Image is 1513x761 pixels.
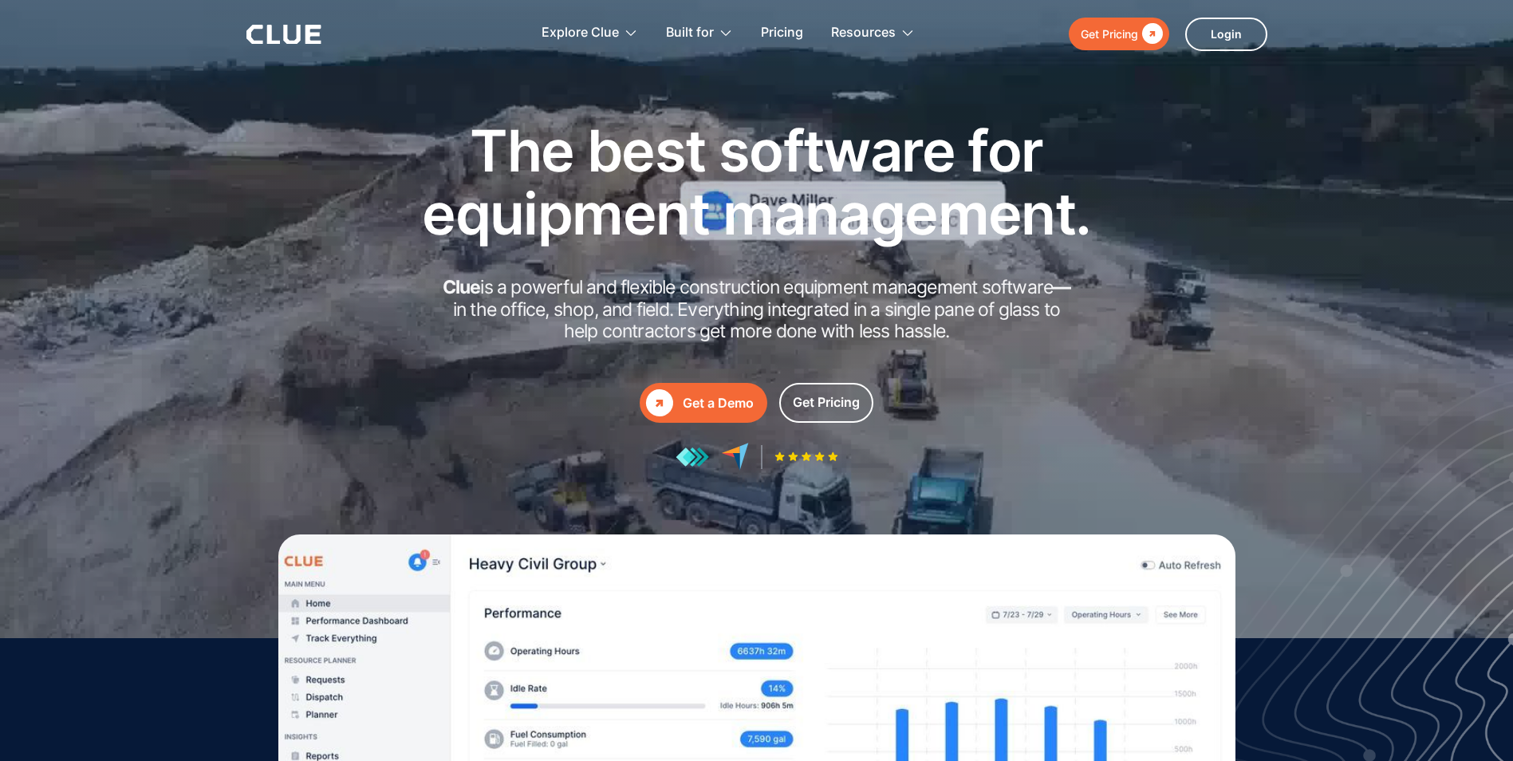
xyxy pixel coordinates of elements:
[666,8,733,58] div: Built for
[831,8,896,58] div: Resources
[761,8,803,58] a: Pricing
[1053,276,1070,298] strong: —
[542,8,619,58] div: Explore Clue
[793,392,860,412] div: Get Pricing
[398,119,1116,245] h1: The best software for equipment management.
[646,389,673,416] div: 
[1069,18,1169,50] a: Get Pricing
[542,8,638,58] div: Explore Clue
[676,447,709,467] img: reviews at getapp
[666,8,714,58] div: Built for
[438,277,1076,343] h2: is a powerful and flexible construction equipment management software in the office, shop, and fi...
[443,276,481,298] strong: Clue
[1081,24,1138,44] div: Get Pricing
[774,451,838,462] img: Five-star rating icon
[1138,24,1163,44] div: 
[683,393,754,413] div: Get a Demo
[1185,18,1267,51] a: Login
[640,383,767,423] a: Get a Demo
[779,383,873,423] a: Get Pricing
[721,443,749,471] img: reviews at capterra
[831,8,915,58] div: Resources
